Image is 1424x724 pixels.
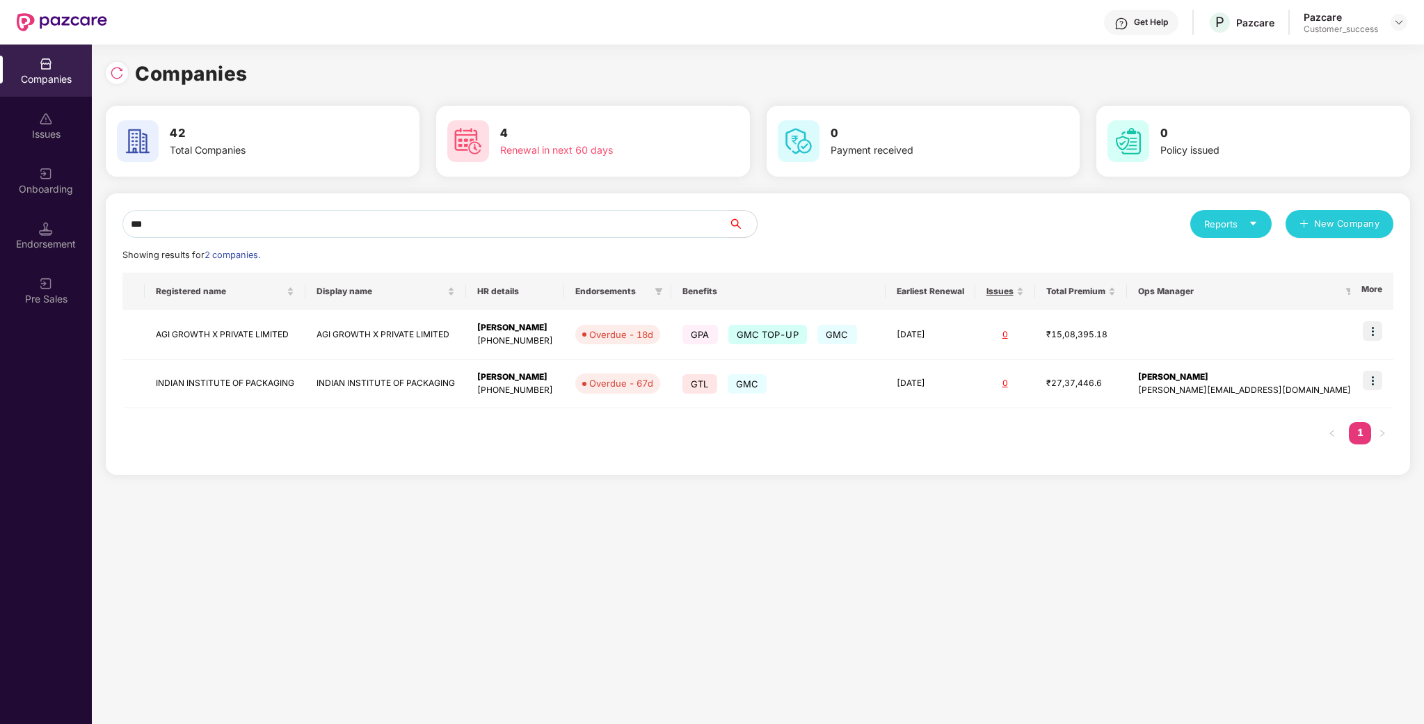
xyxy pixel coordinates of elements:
span: New Company [1314,217,1380,231]
div: Customer_success [1304,24,1378,35]
span: left [1328,429,1336,437]
span: right [1378,429,1386,437]
div: 0 [986,377,1024,390]
button: left [1321,422,1343,444]
img: icon [1363,321,1382,341]
div: Payment received [831,143,1021,158]
div: Pazcare [1236,16,1274,29]
span: GMC TOP-UP [728,325,807,344]
img: svg+xml;base64,PHN2ZyB3aWR0aD0iMjAiIGhlaWdodD0iMjAiIHZpZXdCb3g9IjAgMCAyMCAyMCIgZmlsbD0ibm9uZSIgeG... [39,277,53,291]
span: filter [1343,283,1357,300]
h3: 0 [1160,124,1351,143]
div: ₹15,08,395.18 [1046,328,1116,341]
img: svg+xml;base64,PHN2ZyBpZD0iRHJvcGRvd24tMzJ4MzIiIHhtbG5zPSJodHRwOi8vd3d3LnczLm9yZy8yMDAwL3N2ZyIgd2... [1393,17,1405,28]
li: Next Page [1371,422,1393,444]
div: Total Companies [170,143,360,158]
img: icon [1363,371,1382,390]
th: Earliest Renewal [886,273,975,310]
div: Renewal in next 60 days [500,143,691,158]
div: Overdue - 18d [589,328,653,341]
button: right [1371,422,1393,444]
span: GPA [682,325,718,344]
img: svg+xml;base64,PHN2ZyB4bWxucz0iaHR0cDovL3d3dy53My5vcmcvMjAwMC9zdmciIHdpZHRoPSI2MCIgaGVpZ2h0PSI2MC... [778,120,819,162]
div: [PHONE_NUMBER] [477,335,553,348]
span: filter [652,283,666,300]
th: Display name [305,273,466,310]
th: Benefits [671,273,886,310]
img: svg+xml;base64,PHN2ZyB3aWR0aD0iMjAiIGhlaWdodD0iMjAiIHZpZXdCb3g9IjAgMCAyMCAyMCIgZmlsbD0ibm9uZSIgeG... [39,167,53,181]
div: 0 [986,328,1024,341]
div: Get Help [1134,17,1168,28]
span: 2 companies. [205,250,260,260]
li: Previous Page [1321,422,1343,444]
span: Ops Manager [1138,286,1340,297]
div: Reports [1204,217,1258,231]
th: Registered name [145,273,305,310]
td: AGI GROWTH X PRIVATE LIMITED [305,310,466,360]
img: svg+xml;base64,PHN2ZyB3aWR0aD0iMTQuNSIgaGVpZ2h0PSIxNC41IiB2aWV3Qm94PSIwIDAgMTYgMTYiIGZpbGw9Im5vbm... [39,222,53,236]
th: More [1350,273,1393,310]
span: GMC [728,374,767,394]
td: INDIAN INSTITUTE OF PACKAGING [305,360,466,409]
h3: 42 [170,124,360,143]
span: filter [655,287,663,296]
img: New Pazcare Logo [17,13,107,31]
img: svg+xml;base64,PHN2ZyBpZD0iUmVsb2FkLTMyeDMyIiB4bWxucz0iaHR0cDovL3d3dy53My5vcmcvMjAwMC9zdmciIHdpZH... [110,66,124,80]
img: svg+xml;base64,PHN2ZyBpZD0iSGVscC0zMngzMiIgeG1sbnM9Imh0dHA6Ly93d3cudzMub3JnLzIwMDAvc3ZnIiB3aWR0aD... [1114,17,1128,31]
span: P [1215,14,1224,31]
span: GTL [682,374,717,394]
td: INDIAN INSTITUTE OF PACKAGING [145,360,305,409]
th: Issues [975,273,1035,310]
th: Total Premium [1035,273,1127,310]
div: [PERSON_NAME][EMAIL_ADDRESS][DOMAIN_NAME] [1138,384,1351,397]
th: HR details [466,273,564,310]
div: [PERSON_NAME] [477,371,553,384]
h1: Companies [135,58,248,89]
span: Display name [317,286,445,297]
td: AGI GROWTH X PRIVATE LIMITED [145,310,305,360]
h3: 0 [831,124,1021,143]
span: plus [1299,219,1309,230]
span: GMC [817,325,857,344]
span: Issues [986,286,1014,297]
span: search [728,218,757,230]
img: svg+xml;base64,PHN2ZyBpZD0iQ29tcGFuaWVzIiB4bWxucz0iaHR0cDovL3d3dy53My5vcmcvMjAwMC9zdmciIHdpZHRoPS... [39,57,53,71]
span: Showing results for [122,250,260,260]
h3: 4 [500,124,691,143]
span: filter [1345,287,1354,296]
span: Endorsements [575,286,649,297]
span: Registered name [156,286,284,297]
li: 1 [1349,422,1371,444]
img: svg+xml;base64,PHN2ZyB4bWxucz0iaHR0cDovL3d3dy53My5vcmcvMjAwMC9zdmciIHdpZHRoPSI2MCIgaGVpZ2h0PSI2MC... [447,120,489,162]
div: [PERSON_NAME] [477,321,553,335]
div: ₹27,37,446.6 [1046,377,1116,390]
span: Total Premium [1046,286,1105,297]
button: plusNew Company [1286,210,1393,238]
button: search [728,210,758,238]
div: Policy issued [1160,143,1351,158]
td: [DATE] [886,360,975,409]
img: svg+xml;base64,PHN2ZyB4bWxucz0iaHR0cDovL3d3dy53My5vcmcvMjAwMC9zdmciIHdpZHRoPSI2MCIgaGVpZ2h0PSI2MC... [1107,120,1149,162]
div: [PHONE_NUMBER] [477,384,553,397]
a: 1 [1349,422,1371,443]
div: Pazcare [1304,10,1378,24]
img: svg+xml;base64,PHN2ZyBpZD0iSXNzdWVzX2Rpc2FibGVkIiB4bWxucz0iaHR0cDovL3d3dy53My5vcmcvMjAwMC9zdmciIH... [39,112,53,126]
div: Overdue - 67d [589,376,653,390]
td: [DATE] [886,310,975,360]
span: caret-down [1249,219,1258,228]
img: svg+xml;base64,PHN2ZyB4bWxucz0iaHR0cDovL3d3dy53My5vcmcvMjAwMC9zdmciIHdpZHRoPSI2MCIgaGVpZ2h0PSI2MC... [117,120,159,162]
div: [PERSON_NAME] [1138,371,1351,384]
